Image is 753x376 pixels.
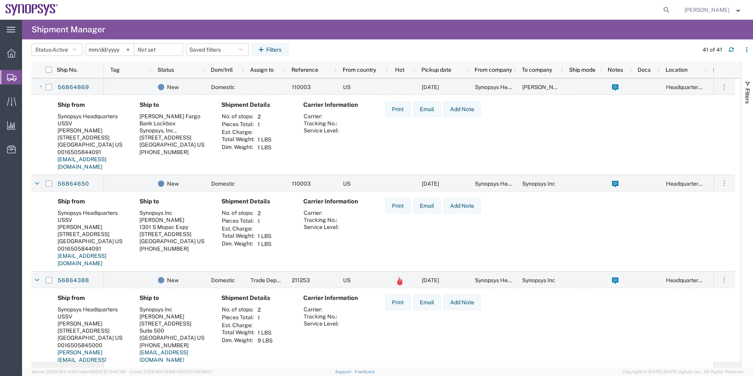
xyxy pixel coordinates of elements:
[139,238,209,245] div: [GEOGRAPHIC_DATA] US
[522,277,555,283] span: Synopsys Inc
[303,127,339,134] th: Service Level:
[303,216,339,223] th: Tracking No.:
[139,327,209,334] div: Suite 500
[255,113,274,121] td: 2
[32,20,105,39] h4: Shipment Manager
[666,67,688,73] span: Location
[638,67,651,73] span: Docs
[221,113,255,121] th: No. of stops:
[255,143,274,151] td: 1 LBS
[130,369,211,374] span: Client: 2025.19.0-129fbcf
[413,198,441,214] button: Email
[139,294,209,302] h4: Ship to
[303,306,339,313] th: Carrier:
[85,44,134,56] input: Not set
[57,178,89,190] a: 56864650
[57,223,127,231] div: [PERSON_NAME]
[139,216,209,223] div: [PERSON_NAME]
[522,181,555,187] span: Synopsys Inc
[57,67,78,73] span: Ship No.
[303,320,339,327] th: Service Level:
[303,120,339,127] th: Tracking No.:
[221,209,255,217] th: No. of stops:
[221,232,255,240] th: Total Weight:
[221,337,255,344] th: Dim. Weight:
[139,209,209,216] div: Synopsys Inc
[57,149,127,156] div: 0016505844091
[221,128,255,136] th: Est. Charge:
[303,313,339,320] th: Tracking No.:
[343,84,351,90] span: US
[221,240,255,248] th: Dim. Weight:
[395,67,404,73] span: Hot
[303,198,366,205] h4: Carrier Information
[291,67,318,73] span: Reference
[221,143,255,151] th: Dim. Weight:
[158,67,174,73] span: Status
[475,277,551,283] span: Synopsys Headquarters USSV
[57,238,127,245] div: [GEOGRAPHIC_DATA] US
[255,217,274,225] td: 1
[569,67,595,73] span: Ship mode
[422,277,439,283] span: 09/18/2025
[303,101,366,108] h4: Carrier Information
[475,67,512,73] span: From company
[421,67,451,73] span: Pickup date
[211,67,233,73] span: Dom/Intl
[211,181,235,187] span: Domestic
[250,277,297,283] span: Trade Department
[221,314,255,322] th: Pieces Total:
[255,209,274,217] td: 2
[385,294,410,310] button: Print
[57,274,89,287] a: 56864388
[292,84,311,90] span: 110003
[221,329,255,337] th: Total Weight:
[335,369,355,374] a: Support
[221,225,255,232] th: Est. Charge:
[57,327,127,334] div: [STREET_ADDRESS]
[255,314,275,322] td: 1
[250,67,274,73] span: Assign to
[622,369,744,375] span: Copyright © [DATE]-[DATE] Agistix Inc., All Rights Reserved
[139,231,209,238] div: [STREET_ADDRESS]
[255,232,274,240] td: 1 LBS
[139,349,188,363] a: [EMAIL_ADDRESS][DOMAIN_NAME]
[57,81,89,94] a: 56864869
[666,181,717,187] span: Headquarters USSV
[57,113,127,127] div: Synopsys Headquarters USSV
[57,134,127,141] div: [STREET_ADDRESS]
[139,334,209,341] div: [GEOGRAPHIC_DATA] US
[139,141,209,148] div: [GEOGRAPHIC_DATA] US
[221,217,255,225] th: Pieces Total:
[139,149,209,156] div: [PHONE_NUMBER]
[255,136,274,143] td: 1 LBS
[255,121,274,128] td: 1
[139,223,209,231] div: 1301 S Mopac Expy
[303,113,339,120] th: Carrier:
[713,67,734,73] span: Supplier
[522,84,621,90] span: Wells Fargo Bank Lockbox
[303,294,366,302] h4: Carrier Information
[443,101,481,117] button: Add Note
[385,198,410,214] button: Print
[666,84,717,90] span: Headquarters USSV
[443,294,481,310] button: Add Note
[57,101,127,108] h4: Ship from
[180,369,211,374] span: [DATE] 09:39:01
[57,334,127,341] div: [GEOGRAPHIC_DATA] US
[57,320,127,327] div: [PERSON_NAME]
[355,369,375,374] a: Feedback
[252,43,289,56] button: Filters
[139,313,209,320] div: [PERSON_NAME]
[57,231,127,238] div: [STREET_ADDRESS]
[186,43,249,56] button: Saved filters
[422,84,439,90] span: 09/18/2025
[221,121,255,128] th: Pieces Total:
[303,209,339,216] th: Carrier:
[57,294,127,302] h4: Ship from
[666,277,717,283] span: Headquarters USSV
[57,349,106,371] a: [PERSON_NAME][EMAIL_ADDRESS][DOMAIN_NAME]
[608,67,623,73] span: Notes
[139,127,209,134] div: Synopsys, Inc.,
[57,141,127,148] div: [GEOGRAPHIC_DATA] US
